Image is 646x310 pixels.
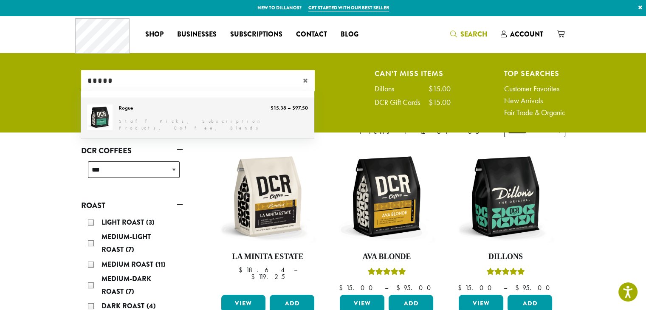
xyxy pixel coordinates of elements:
[375,70,451,76] h4: Can't Miss Items
[81,144,183,158] a: DCR Coffees
[457,283,465,292] span: $
[238,265,245,274] span: $
[145,29,164,40] span: Shop
[457,148,554,245] img: DCR-12oz-Dillons-Stock-scaled.png
[339,283,346,292] span: $
[303,76,315,86] span: ×
[457,148,554,291] a: DillonsRated 5.00 out of 5
[338,148,435,291] a: Ava BlondeRated 5.00 out of 5
[126,287,134,296] span: (7)
[251,272,285,281] bdi: 119.25
[457,283,495,292] bdi: 15.00
[375,85,403,93] div: Dillons
[515,283,553,292] bdi: 95.00
[515,283,522,292] span: $
[503,283,507,292] span: –
[504,109,565,116] a: Fair Trade & Organic
[238,265,285,274] bdi: 18.64
[102,232,151,254] span: Medium-Light Roast
[429,99,451,106] div: $15.00
[251,272,258,281] span: $
[510,29,543,39] span: Account
[460,29,487,39] span: Search
[102,274,151,296] span: Medium-Dark Roast
[230,29,282,40] span: Subscriptions
[177,29,217,40] span: Businesses
[146,217,155,227] span: (3)
[219,148,317,291] a: La Minita Estate
[126,245,134,254] span: (7)
[338,148,435,245] img: DCR-12oz-Ava-Blonde-Stock-scaled.png
[102,217,146,227] span: Light Roast
[504,97,565,104] a: New Arrivals
[341,29,358,40] span: Blog
[339,283,376,292] bdi: 15.00
[308,4,389,11] a: Get started with our best seller
[296,29,327,40] span: Contact
[504,70,565,76] h4: Top Searches
[429,85,451,93] div: $15.00
[293,265,297,274] span: –
[102,259,155,269] span: Medium Roast
[219,148,316,245] img: DCR-12oz-La-Minita-Estate-Stock-scaled.png
[486,267,525,279] div: Rated 5.00 out of 5
[367,267,406,279] div: Rated 5.00 out of 5
[138,28,170,41] a: Shop
[338,252,435,262] h4: Ava Blonde
[384,283,388,292] span: –
[443,27,494,41] a: Search
[457,252,554,262] h4: Dillons
[504,85,565,93] a: Customer Favorites
[219,252,317,262] h4: La Minita Estate
[396,283,434,292] bdi: 95.00
[81,198,183,213] a: Roast
[396,283,403,292] span: $
[375,99,429,106] div: DCR Gift Cards
[81,158,183,188] div: DCR Coffees
[155,259,166,269] span: (11)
